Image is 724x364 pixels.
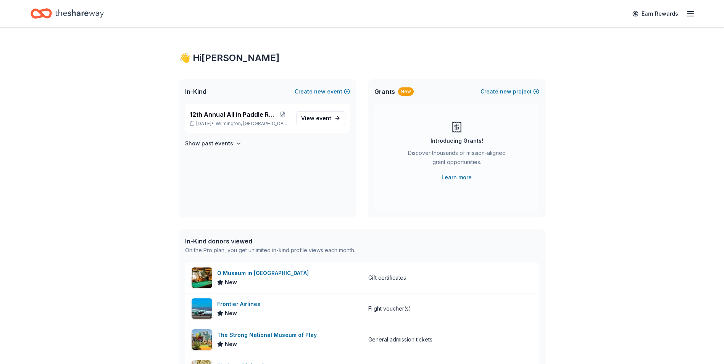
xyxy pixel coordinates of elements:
[179,52,545,64] div: 👋 Hi [PERSON_NAME]
[225,340,237,349] span: New
[217,330,320,340] div: The Strong National Museum of Play
[225,309,237,318] span: New
[314,87,326,96] span: new
[316,115,331,121] span: event
[368,304,411,313] div: Flight voucher(s)
[442,173,472,182] a: Learn more
[217,269,312,278] div: O Museum in [GEOGRAPHIC_DATA]
[190,121,290,127] p: [DATE] •
[368,335,432,344] div: General admission tickets
[217,300,263,309] div: Frontier Airlines
[216,121,290,127] span: Wilmington, [GEOGRAPHIC_DATA]
[192,329,212,350] img: Image for The Strong National Museum of Play
[481,87,539,96] button: Createnewproject
[301,114,331,123] span: View
[192,267,212,288] img: Image for O Museum in The Mansion
[185,237,355,246] div: In-Kind donors viewed
[431,136,483,145] div: Introducing Grants!
[628,7,683,21] a: Earn Rewards
[31,5,104,23] a: Home
[192,298,212,319] img: Image for Frontier Airlines
[295,87,350,96] button: Createnewevent
[296,111,345,125] a: View event
[185,246,355,255] div: On the Pro plan, you get unlimited in-kind profile views each month.
[374,87,395,96] span: Grants
[368,273,406,282] div: Gift certificates
[500,87,511,96] span: new
[190,110,276,119] span: 12th Annual All in Paddle Raffle
[185,139,233,148] h4: Show past events
[398,87,414,96] div: New
[185,139,242,148] button: Show past events
[225,278,237,287] span: New
[185,87,206,96] span: In-Kind
[405,148,509,170] div: Discover thousands of mission-aligned grant opportunities.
